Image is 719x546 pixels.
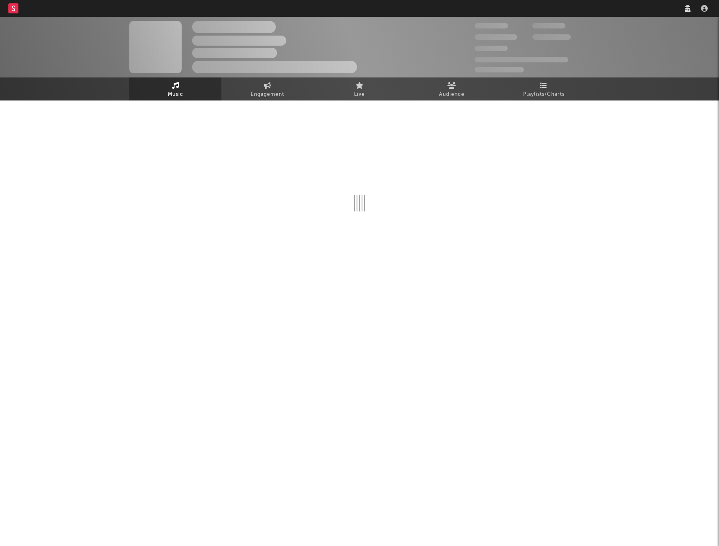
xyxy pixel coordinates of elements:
span: 1.000.000 [532,34,571,40]
a: Music [129,77,221,100]
span: 50.000.000 Monthly Listeners [475,57,568,62]
span: 100.000 [532,23,565,28]
a: Engagement [221,77,313,100]
span: Music [168,90,183,100]
a: Live [313,77,406,100]
span: Live [354,90,365,100]
span: 300.000 [475,23,508,28]
a: Playlists/Charts [498,77,590,100]
span: Playlists/Charts [523,90,565,100]
span: Jump Score: 85.0 [475,67,524,72]
span: Audience [439,90,465,100]
span: 100.000 [475,46,508,51]
span: 50.000.000 [475,34,517,40]
a: Audience [406,77,498,100]
span: Engagement [251,90,284,100]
